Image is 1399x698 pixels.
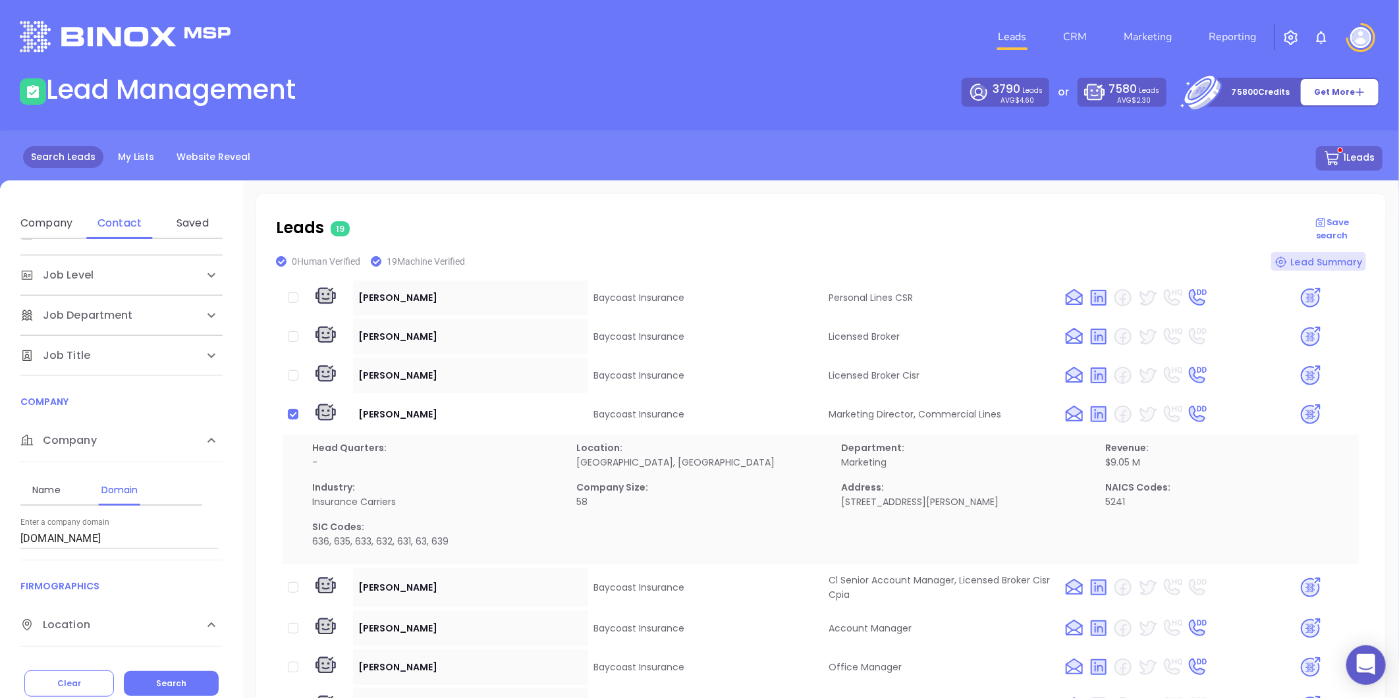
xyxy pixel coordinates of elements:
img: phone DD yes [1186,287,1207,308]
p: - [312,455,561,470]
img: email yes [1064,657,1085,678]
img: phone HQ no [1161,618,1183,639]
img: facebook no [1112,404,1134,425]
p: Save search [1298,216,1366,242]
img: psa [1299,617,1322,640]
p: COMPANY [20,394,223,409]
p: Marketing [841,455,1090,470]
p: or [1058,84,1069,100]
span: Search [156,678,186,689]
p: FIRMOGRAPHICS [20,579,223,593]
td: Licensed Broker Cisr [823,358,1058,393]
p: Department: [841,441,1090,455]
div: Company [20,215,72,231]
span: 0 Human Verified [292,256,360,267]
img: facebook no [1112,618,1134,639]
img: linkedin yes [1088,404,1109,425]
p: Leads [1109,81,1159,97]
p: AVG [1001,97,1035,103]
img: machine verify [313,285,339,310]
img: phone DD no [1186,577,1207,598]
p: [GEOGRAPHIC_DATA], [GEOGRAPHIC_DATA] [577,455,826,470]
span: $4.60 [1016,95,1035,105]
td: Baycoast Insurance [588,610,823,646]
td: Baycoast Insurance [588,280,823,315]
div: Name [20,482,72,498]
a: CRM [1058,24,1092,50]
img: psa [1299,403,1322,426]
img: phone DD yes [1186,404,1207,425]
img: twitter yes [1137,326,1158,347]
p: Address: [841,480,1090,495]
div: Saved [167,215,219,231]
p: SIC Codes: [312,520,561,534]
span: [PERSON_NAME] [358,622,437,635]
img: phone HQ no [1161,326,1183,347]
p: $9.05 M [1106,455,1355,470]
p: Company Size: [577,480,826,495]
div: Domain [94,482,146,498]
img: linkedin yes [1088,618,1109,639]
div: Job Department [20,296,223,335]
img: psa [1299,364,1322,387]
img: machine verify [313,324,339,349]
img: linkedin yes [1088,287,1109,308]
td: Personal Lines CSR [823,280,1058,315]
a: My Lists [110,146,162,168]
button: Clear [24,670,114,697]
a: Leads [993,24,1031,50]
label: Enter a company domain [20,519,109,527]
img: email yes [1064,404,1085,425]
img: phone HQ no [1161,404,1183,425]
p: Industry: [312,480,561,495]
img: linkedin yes [1088,365,1109,386]
img: email yes [1064,326,1085,347]
img: facebook no [1112,326,1134,347]
span: Job Department [20,308,132,323]
span: [PERSON_NAME] [358,369,437,382]
a: Search Leads [23,146,103,168]
p: 75800 Credits [1232,86,1290,99]
img: email yes [1064,287,1085,308]
img: phone DD yes [1186,618,1207,639]
button: 1Leads [1316,146,1383,171]
a: Website Reveal [169,146,258,168]
span: 19 Machine Verified [387,256,465,267]
span: Clear [57,678,81,689]
img: machine verify [313,616,339,641]
div: Location [20,604,223,647]
img: facebook no [1112,577,1134,598]
img: linkedin yes [1088,657,1109,678]
img: facebook no [1112,657,1134,678]
span: [PERSON_NAME] [358,291,437,304]
img: phone DD yes [1186,657,1207,678]
img: machine verify [313,655,339,680]
img: twitter yes [1137,404,1158,425]
img: logo [20,21,231,52]
img: twitter yes [1137,577,1158,598]
td: Licensed Broker [823,319,1058,354]
h1: Lead Management [46,74,296,105]
img: facebook no [1112,365,1134,386]
p: NAICS Codes: [1106,480,1355,495]
span: Job Level [20,267,94,283]
img: iconSetting [1283,30,1299,45]
img: phone DD no [1186,326,1207,347]
p: 636, 635, 633, 632, 631, 63, 639 [312,534,561,549]
span: Job Title [20,348,90,363]
p: Head Quarters: [312,441,561,455]
img: twitter yes [1137,365,1158,386]
span: $2.30 [1132,95,1151,105]
img: psa [1299,656,1322,679]
span: [PERSON_NAME] [358,581,437,594]
img: email yes [1064,618,1085,639]
span: 7580 [1109,81,1137,97]
button: Search [124,671,219,696]
button: Get More [1300,78,1379,106]
span: Location [20,617,90,633]
img: twitter yes [1137,618,1158,639]
p: 5241 [1106,495,1355,509]
td: Office Manager [823,649,1058,685]
td: Marketing Director, Commercial Lines [823,396,1058,432]
img: phone HQ no [1161,577,1183,598]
